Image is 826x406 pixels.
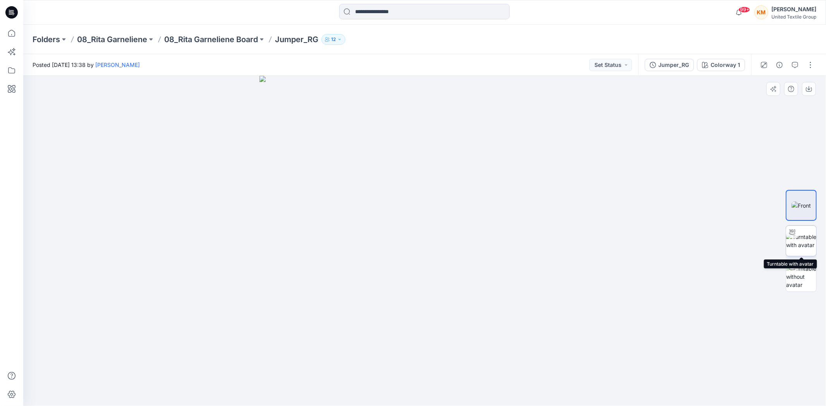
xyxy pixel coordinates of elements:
[33,61,140,69] span: Posted [DATE] 13:38 by
[95,61,140,68] a: [PERSON_NAME]
[697,59,745,71] button: Colorway 1
[321,34,345,45] button: 12
[771,5,816,14] div: [PERSON_NAME]
[771,14,816,20] div: United Textile Group
[786,233,816,249] img: Turntable with avatar
[738,7,750,13] span: 99+
[164,34,258,45] a: 08_Rita Garneliene Board
[275,34,318,45] p: Jumper_RG
[773,59,786,71] button: Details
[331,35,336,44] p: 12
[658,61,689,69] div: Jumper_RG
[786,264,816,289] img: Turntable without avatar
[645,59,694,71] button: Jumper_RG
[259,76,590,406] img: eyJhbGciOiJIUzI1NiIsImtpZCI6IjAiLCJzbHQiOiJzZXMiLCJ0eXAiOiJKV1QifQ.eyJkYXRhIjp7InR5cGUiOiJzdG9yYW...
[754,5,768,19] div: KM
[711,61,740,69] div: Colorway 1
[77,34,147,45] a: 08_Rita Garneliene
[792,201,811,210] img: Front
[33,34,60,45] a: Folders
